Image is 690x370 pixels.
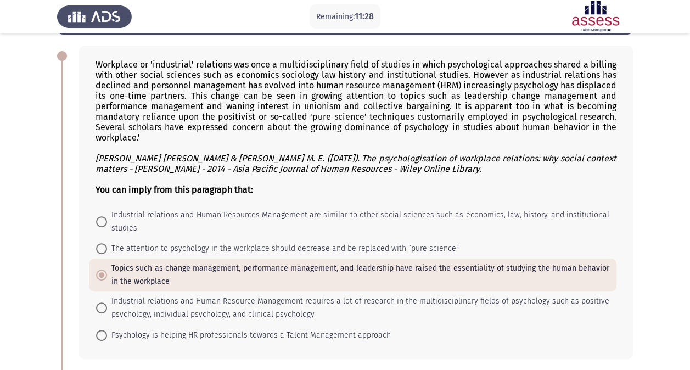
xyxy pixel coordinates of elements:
span: 11:28 [355,11,374,21]
span: Industrial relations and Human Resource Management requires a lot of research in the multidiscipl... [107,295,609,321]
span: Psychology is helping HR professionals towards a Talent Management approach [107,329,391,342]
p: Remaining: [316,10,374,24]
span: Industrial relations and Human Resources Management are similar to other social sciences such as ... [107,209,609,235]
span: Topics such as change management, performance management, and leadership have raised the essentia... [107,262,609,288]
span: The attention to psychology in the workplace should decrease and be replaced with “pure science" [107,242,459,255]
img: Assess Talent Management logo [57,1,132,32]
div: Workplace or 'industrial' relations was once a multidisciplinary field of studies in which psycho... [96,59,616,195]
img: Assessment logo of ASSESS English Language Assessment (3 Module) (Ad - IB) [558,1,633,32]
b: You can imply from this paragraph that: [96,184,253,195]
i: [PERSON_NAME] [PERSON_NAME] & [PERSON_NAME] M. E. ([DATE]). The psychologisation of workplace rel... [96,153,616,174]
